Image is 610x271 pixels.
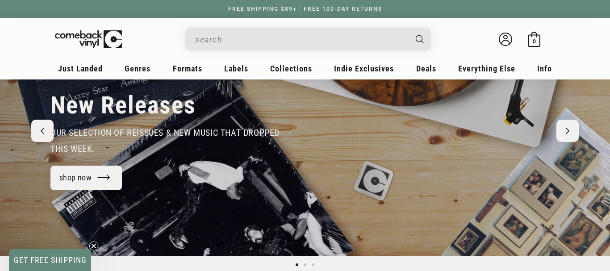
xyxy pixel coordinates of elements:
[301,261,309,269] button: Load slide 2 of 3
[408,28,432,50] button: Search
[9,249,91,271] div: GET FREE SHIPPINGClose teaser
[185,28,431,50] div: Search
[89,242,98,250] button: Close teaser
[537,64,552,73] span: Info
[309,261,317,269] button: Load slide 3 of 3
[50,127,280,154] span: our selection of reissues & new music that dropped this week.
[533,38,536,45] span: 0
[50,91,196,120] h2: New Releases
[458,64,515,73] span: Everything Else
[14,255,87,265] span: GET FREE SHIPPING
[293,261,301,269] button: Load slide 1 of 3
[224,64,248,73] span: Labels
[270,64,312,73] span: Collections
[334,64,394,73] span: Indie Exclusives
[416,64,436,73] span: Deals
[125,64,150,73] span: Genres
[50,166,122,190] a: shop now
[58,64,103,73] span: Just Landed
[195,30,407,49] input: When autocomplete results are available use up and down arrows to review and enter to select
[173,64,202,73] span: Formats
[219,6,391,12] a: FREE SHIPPING $89+ | FREE 100-DAY RETURNS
